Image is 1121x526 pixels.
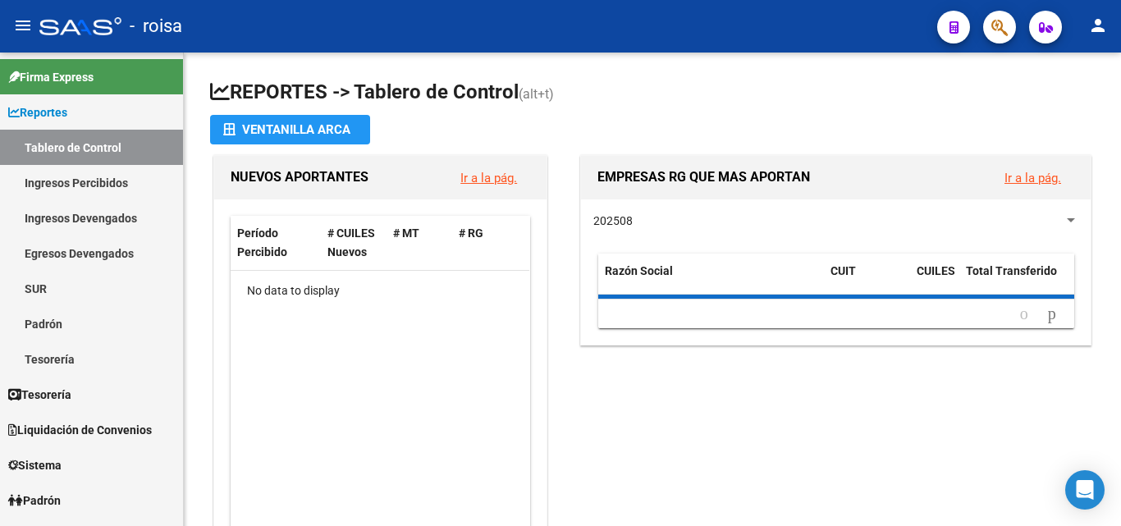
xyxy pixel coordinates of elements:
a: go to previous page [1013,305,1036,323]
span: Liquidación de Convenios [8,421,152,439]
span: Total Transferido [966,264,1057,277]
div: No data to display [231,271,529,312]
mat-icon: menu [13,16,33,35]
span: # MT [393,226,419,240]
span: Firma Express [8,68,94,86]
button: Ventanilla ARCA [210,115,370,144]
mat-icon: person [1088,16,1108,35]
span: 202508 [593,214,633,227]
datatable-header-cell: # CUILES Nuevos [321,216,387,270]
datatable-header-cell: CUILES [910,254,959,308]
datatable-header-cell: Razón Social [598,254,824,308]
button: Ir a la pág. [447,162,530,193]
span: Razón Social [605,264,673,277]
span: Sistema [8,456,62,474]
div: Ventanilla ARCA [223,115,357,144]
span: - roisa [130,8,182,44]
span: Reportes [8,103,67,121]
span: Período Percibido [237,226,287,258]
span: NUEVOS APORTANTES [231,169,368,185]
a: go to next page [1041,305,1064,323]
div: Open Intercom Messenger [1065,470,1105,510]
datatable-header-cell: # RG [452,216,518,270]
span: # RG [459,226,483,240]
a: Ir a la pág. [460,171,517,185]
span: Padrón [8,492,61,510]
a: Ir a la pág. [1004,171,1061,185]
h1: REPORTES -> Tablero de Control [210,79,1095,107]
span: EMPRESAS RG QUE MAS APORTAN [597,169,810,185]
datatable-header-cell: Período Percibido [231,216,321,270]
button: Ir a la pág. [991,162,1074,193]
span: CUILES [917,264,955,277]
span: CUIT [830,264,856,277]
datatable-header-cell: CUIT [824,254,910,308]
span: # CUILES Nuevos [327,226,375,258]
span: (alt+t) [519,86,554,102]
datatable-header-cell: # MT [387,216,452,270]
datatable-header-cell: Total Transferido [959,254,1074,308]
span: Tesorería [8,386,71,404]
